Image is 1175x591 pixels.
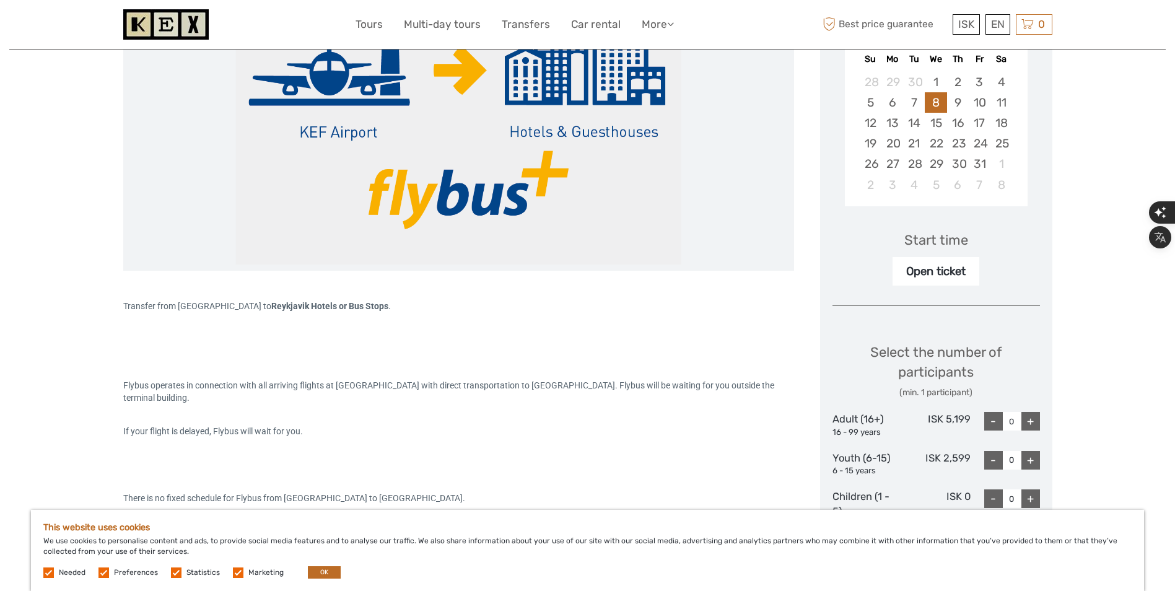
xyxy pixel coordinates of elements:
div: Choose Saturday, November 1st, 2025 [990,154,1012,174]
div: Choose Thursday, October 2nd, 2025 [947,72,969,92]
div: Choose Sunday, October 5th, 2025 [860,92,881,113]
div: Choose Friday, November 7th, 2025 [969,175,990,195]
label: Needed [59,567,85,578]
div: (min. 1 participant) [832,387,1040,399]
button: Open LiveChat chat widget [142,19,157,34]
div: Choose Monday, November 3rd, 2025 [881,175,903,195]
span: ISK [958,18,974,30]
div: Choose Monday, October 6th, 2025 [881,92,903,113]
div: Th [947,51,969,68]
div: Choose Sunday, November 2nd, 2025 [860,175,881,195]
span: Best price guarantee [820,14,950,35]
div: Choose Saturday, October 4th, 2025 [990,72,1012,92]
p: We're away right now. Please check back later! [17,22,140,32]
div: + [1021,489,1040,508]
div: Choose Saturday, October 25th, 2025 [990,133,1012,154]
span: If your flight is delayed, Flybus will wait for you. [123,426,303,436]
div: Choose Tuesday, October 21st, 2025 [903,133,925,154]
div: Choose Wednesday, November 5th, 2025 [925,175,946,195]
label: Statistics [186,567,220,578]
div: EN [985,14,1010,35]
div: Choose Saturday, October 11th, 2025 [990,92,1012,113]
span: Transfer from [GEOGRAPHIC_DATA] to [123,301,388,311]
div: Choose Friday, October 10th, 2025 [969,92,990,113]
div: Choose Friday, October 3rd, 2025 [969,72,990,92]
div: ISK 0 [901,489,971,530]
div: Choose Wednesday, October 8th, 2025 [925,92,946,113]
div: We use cookies to personalise content and ads, to provide social media features and to analyse ou... [31,510,1144,591]
img: 1261-44dab5bb-39f8-40da-b0c2-4d9fce00897c_logo_small.jpg [123,9,209,40]
div: Su [860,51,881,68]
strong: Reykjavik Hotels or Bus Stops [271,301,388,311]
div: We [925,51,946,68]
div: Choose Tuesday, October 7th, 2025 [903,92,925,113]
div: ISK 5,199 [901,412,971,438]
div: Choose Saturday, October 18th, 2025 [990,113,1012,133]
div: Select the number of participants [832,343,1040,399]
div: Choose Monday, October 13th, 2025 [881,113,903,133]
div: Choose Wednesday, October 22nd, 2025 [925,133,946,154]
div: - [984,489,1003,508]
div: Tu [903,51,925,68]
label: Marketing [248,567,284,578]
a: Tours [356,15,383,33]
a: Transfers [502,15,550,33]
div: Choose Tuesday, October 14th, 2025 [903,113,925,133]
div: Choose Saturday, November 8th, 2025 [990,175,1012,195]
div: Choose Thursday, October 9th, 2025 [947,92,969,113]
div: Choose Monday, September 29th, 2025 [881,72,903,92]
div: 6 - 15 years [832,465,902,477]
div: Choose Tuesday, September 30th, 2025 [903,72,925,92]
div: Choose Monday, October 20th, 2025 [881,133,903,154]
div: 16 - 99 years [832,427,902,439]
button: OK [308,566,341,579]
div: Choose Sunday, October 12th, 2025 [860,113,881,133]
div: Choose Sunday, September 28th, 2025 [860,72,881,92]
span: . [388,301,391,311]
div: Choose Friday, October 17th, 2025 [969,113,990,133]
div: Mo [881,51,903,68]
div: Fr [969,51,990,68]
div: + [1021,451,1040,470]
div: Sa [990,51,1012,68]
div: Choose Friday, October 31st, 2025 [969,154,990,174]
div: month 2025-10 [849,72,1023,195]
label: Preferences [114,567,158,578]
div: Children (1 - 5) [832,489,902,530]
div: ISK 2,599 [901,451,971,477]
div: Choose Tuesday, October 28th, 2025 [903,154,925,174]
div: Choose Tuesday, November 4th, 2025 [903,175,925,195]
div: - [984,451,1003,470]
div: Open ticket [893,257,979,286]
span: There is no fixed schedule for Flybus from [GEOGRAPHIC_DATA] to [GEOGRAPHIC_DATA]. [123,493,465,503]
a: Car rental [571,15,621,33]
div: Choose Sunday, October 26th, 2025 [860,154,881,174]
div: Choose Wednesday, October 29th, 2025 [925,154,946,174]
div: Choose Monday, October 27th, 2025 [881,154,903,174]
div: Choose Wednesday, October 1st, 2025 [925,72,946,92]
div: Choose Sunday, October 19th, 2025 [860,133,881,154]
div: Youth (6-15) [832,451,902,477]
a: More [642,15,674,33]
div: Start time [904,230,968,250]
div: Choose Wednesday, October 15th, 2025 [925,113,946,133]
div: Choose Friday, October 24th, 2025 [969,133,990,154]
div: Choose Thursday, October 16th, 2025 [947,113,969,133]
span: 0 [1036,18,1047,30]
div: Choose Thursday, October 23rd, 2025 [947,133,969,154]
h5: This website uses cookies [43,522,1132,533]
a: Multi-day tours [404,15,481,33]
div: Choose Thursday, October 30th, 2025 [947,154,969,174]
div: - [984,412,1003,431]
span: Flybus operates in connection with all arriving flights at [GEOGRAPHIC_DATA] with direct transpor... [123,380,776,403]
div: + [1021,412,1040,431]
div: Choose Thursday, November 6th, 2025 [947,175,969,195]
div: Adult (16+) [832,412,902,438]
